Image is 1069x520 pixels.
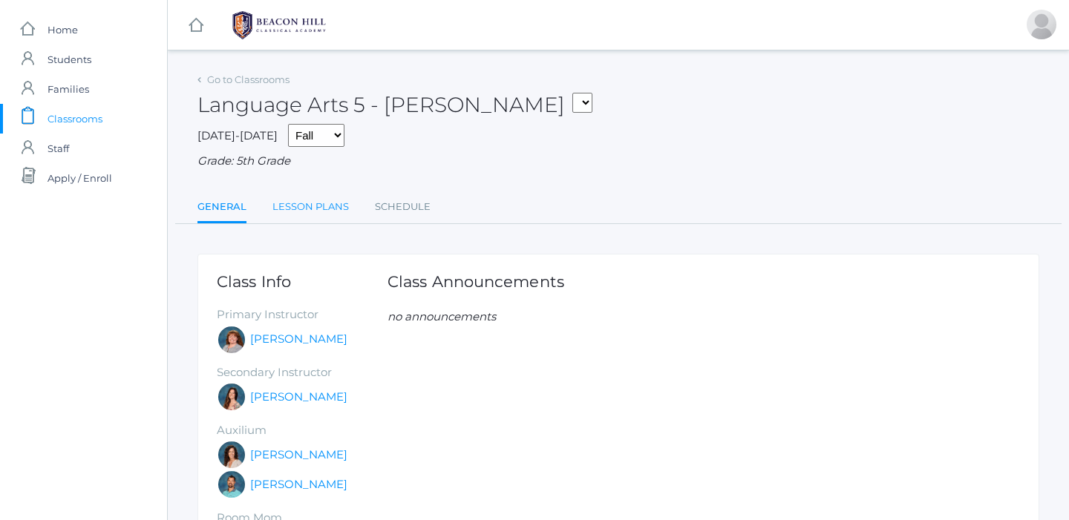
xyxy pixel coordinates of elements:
[207,73,290,85] a: Go to Classrooms
[250,389,347,406] a: [PERSON_NAME]
[223,7,335,44] img: BHCALogos-05-308ed15e86a5a0abce9b8dd61676a3503ac9727e845dece92d48e8588c001991.png
[217,440,246,470] div: Cari Burke
[48,15,78,45] span: Home
[217,309,388,321] h5: Primary Instructor
[375,192,431,222] a: Schedule
[250,476,347,493] a: [PERSON_NAME]
[48,45,91,74] span: Students
[217,273,388,290] h1: Class Info
[197,128,278,142] span: [DATE]-[DATE]
[217,470,246,499] div: Westen Taylor
[388,309,496,323] em: no announcements
[272,192,349,222] a: Lesson Plans
[388,273,564,290] h1: Class Announcements
[48,163,112,193] span: Apply / Enroll
[250,331,347,348] a: [PERSON_NAME]
[48,134,69,163] span: Staff
[1027,10,1056,39] div: Anna Hosking
[197,192,246,224] a: General
[197,93,592,116] h2: Language Arts 5 - [PERSON_NAME]
[217,366,388,379] h5: Secondary Instructor
[48,104,102,134] span: Classrooms
[217,382,246,412] div: Rebecca Salazar
[217,325,246,355] div: Sarah Bence
[250,447,347,464] a: [PERSON_NAME]
[48,74,89,104] span: Families
[217,424,388,437] h5: Auxilium
[197,153,1039,170] div: Grade: 5th Grade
